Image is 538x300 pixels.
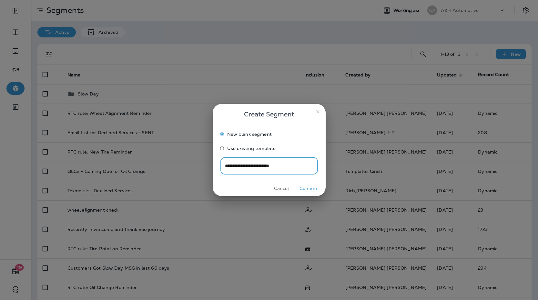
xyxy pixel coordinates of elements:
span: New blank segment [227,132,272,137]
span: Use existing template [227,146,276,151]
span: Create Segment [244,109,294,119]
button: Confirm [296,184,320,194]
button: close [313,106,323,117]
button: Cancel [269,184,294,194]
